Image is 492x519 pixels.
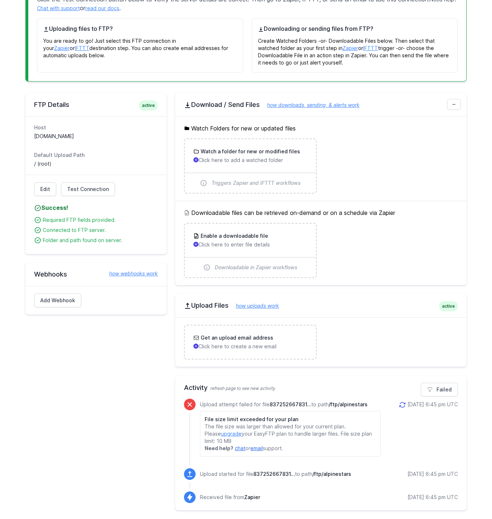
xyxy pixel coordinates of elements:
[229,303,279,309] a: how uploads work
[61,182,115,196] a: Test Connection
[34,160,158,167] dd: / (root)
[421,383,458,396] a: Failed
[199,148,300,155] h3: Watch a folder for new or modified files
[184,100,458,109] h2: Download / Send Files
[253,471,295,477] span: 8372526678318.alpinestars-inventory.csv
[102,270,158,277] a: how webhooks work
[407,401,458,408] div: [DATE] 6:45 pm UTC
[75,45,89,51] a: IFTTT
[200,494,260,501] p: Received file from
[34,133,158,140] dd: [DOMAIN_NAME]
[200,401,380,408] p: Upload attempt failed for file to path
[185,224,316,277] a: Enable a downloadable file Click here to enter file details Downloadable in Zapier workflows
[329,401,368,407] span: /ftp/alpinestars
[54,45,70,51] a: Zapier
[215,264,298,271] span: Downloadable in Zapier workflows
[85,5,119,11] a: read our docs
[200,470,351,478] p: Upload started for file to path
[205,445,376,452] p: or support.
[456,483,483,510] iframe: Drift Widget Chat Controller
[407,494,458,501] div: [DATE] 6:45 pm UTC
[250,445,263,451] a: email
[184,301,458,310] h2: Upload Files
[193,343,307,350] p: Click here to create a new email
[37,5,80,11] a: Chat with support
[193,241,307,248] p: Click here to enter file details
[199,232,268,240] h3: Enable a downloadable file
[34,124,158,131] dt: Host
[43,24,237,33] h4: Uploading files to FTP?
[205,445,233,451] strong: Need help?
[34,294,81,307] a: Add Webhook
[184,124,458,133] h5: Watch Folders for new or updated files
[67,186,109,193] span: Test Connection
[235,445,245,451] a: chat
[312,471,351,477] span: /ftp/alpinestars
[199,334,273,341] h3: Get an upload email address
[270,401,311,407] span: 8372526678318.alpinestars-inventory.csv
[34,151,158,159] dt: Default Upload Path
[43,216,158,224] div: Required FTP fields provided.
[205,423,376,445] p: The file size was larger than allowed for your current plan. Please your EasyFTP plan to handle l...
[363,45,378,51] a: IFTTT
[184,208,458,217] h5: Downloadable files can be retrieved on-demand or on a schedule via Zapier
[185,325,316,359] a: Get an upload email address Click here to create a new email
[43,33,237,59] p: You are ready to go! Just select this FTP connection in your or destination step. You can also cr...
[193,157,307,164] p: Click here to add a watched folder
[43,227,158,234] div: Connected to FTP server.
[34,100,158,109] h2: FTP Details
[43,237,158,244] div: Folder and path found on server.
[439,301,458,311] span: active
[407,470,458,478] div: [DATE] 6:45 pm UTC
[210,386,275,391] span: refresh page to see new activity
[244,494,260,500] span: Zapier
[34,203,158,212] h4: Success!
[205,416,376,423] h6: File size limit exceeded for your plan
[34,182,56,196] a: Edit
[258,33,452,66] p: Create Watched Folders -or- Downloadable Files below. Then select that watched folder as your fir...
[258,24,452,33] h4: Downloading or sending files from FTP?
[139,100,158,111] span: active
[185,139,316,193] a: Watch a folder for new or modified files Click here to add a watched folder Triggers Zapier and I...
[184,383,458,393] h2: Activity
[34,270,158,279] h2: Webhooks
[212,179,301,187] span: Triggers Zapier and IFTTT workflows
[343,45,358,51] a: Zapier
[260,102,360,108] a: how downloads, sending, & alerts work
[221,431,242,437] a: upgrade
